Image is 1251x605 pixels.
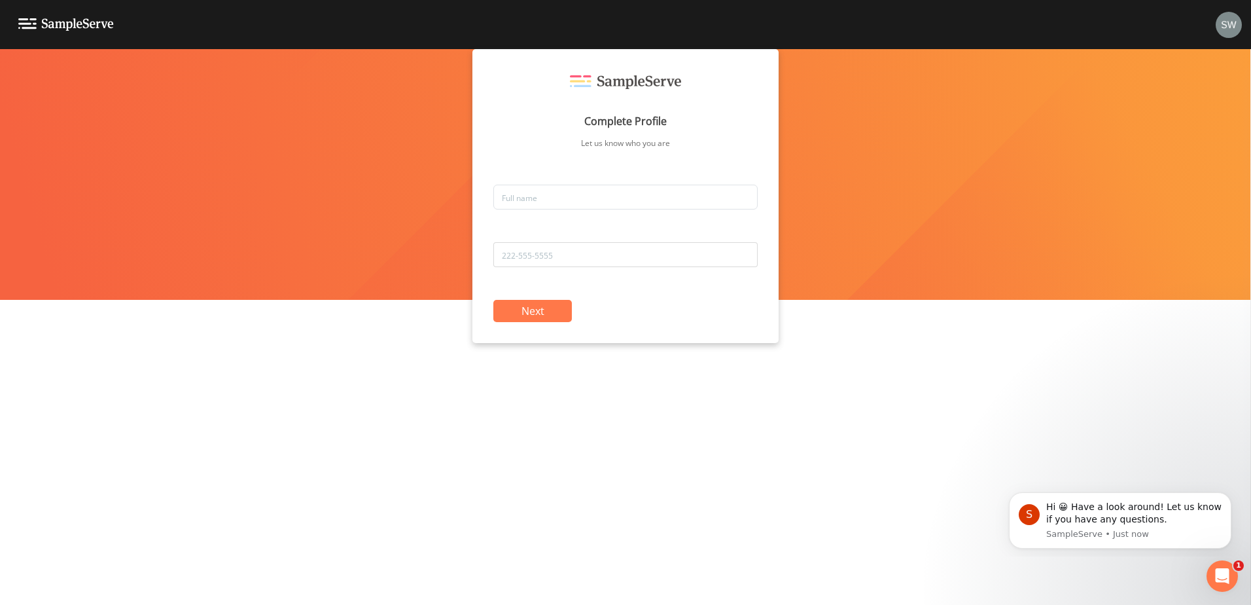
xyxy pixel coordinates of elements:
iframe: Intercom notifications message [989,481,1251,557]
input: 222-555-5555 [493,242,758,267]
span: 1 [1233,560,1244,571]
input: Full name [493,185,758,210]
img: sample serve logo [570,75,681,90]
button: Next [493,300,572,322]
img: e015ca85917cd263df4c136d45eaad4d [1216,12,1242,38]
h3: Let us know who you are [581,139,670,147]
h2: Complete Profile [584,116,667,126]
iframe: Intercom live chat [1207,560,1238,592]
img: logo [18,18,114,31]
